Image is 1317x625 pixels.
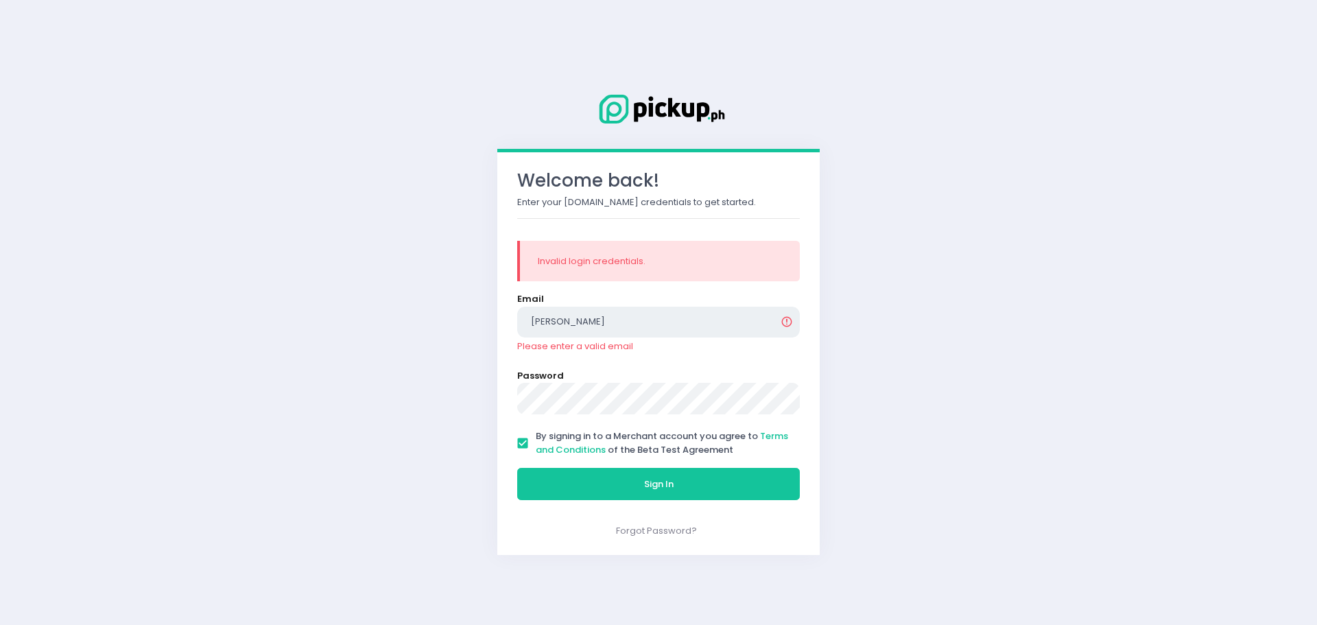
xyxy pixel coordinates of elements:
[590,92,727,126] img: Logo
[517,340,800,353] div: Please enter a valid email
[616,524,697,537] a: Forgot Password?
[536,429,788,456] a: Terms and Conditions
[536,429,788,456] span: By signing in to a Merchant account you agree to of the Beta Test Agreement
[517,468,800,501] button: Sign In
[517,170,800,191] h3: Welcome back!
[517,307,800,338] input: Email
[538,255,782,268] div: Invalid login credentials.
[644,477,674,491] span: Sign In
[517,196,800,209] p: Enter your [DOMAIN_NAME] credentials to get started.
[517,292,544,306] label: Email
[517,369,564,383] label: Password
